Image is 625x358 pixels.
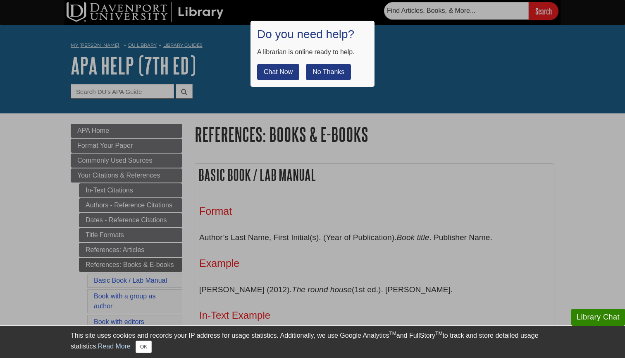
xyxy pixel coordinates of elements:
[389,331,396,336] sup: TM
[306,64,351,80] button: No Thanks
[571,309,625,326] button: Library Chat
[98,343,131,350] a: Read More
[136,341,152,353] button: Close
[71,331,554,353] div: This site uses cookies and records your IP address for usage statistics. Additionally, we use Goo...
[257,47,368,57] div: A librarian is online ready to help.
[257,64,299,80] button: Chat Now
[257,27,368,41] h1: Do you need help?
[435,331,442,336] sup: TM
